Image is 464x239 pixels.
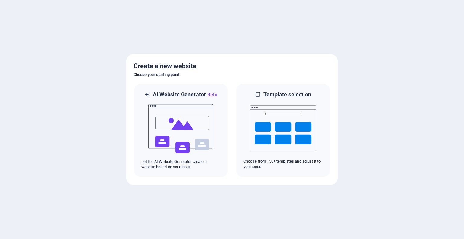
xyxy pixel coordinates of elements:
p: Let the AI Website Generator create a website based on your input. [141,159,221,170]
h6: Choose your starting point [134,71,330,78]
span: Beta [206,92,217,98]
div: Template selectionChoose from 150+ templates and adjust it to you needs. [236,83,330,178]
img: ai [148,99,214,159]
h5: Create a new website [134,61,330,71]
p: Choose from 150+ templates and adjust it to you needs. [243,159,323,170]
h6: AI Website Generator [153,91,217,99]
div: AI Website GeneratorBetaaiLet the AI Website Generator create a website based on your input. [134,83,228,178]
h6: Template selection [263,91,311,98]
